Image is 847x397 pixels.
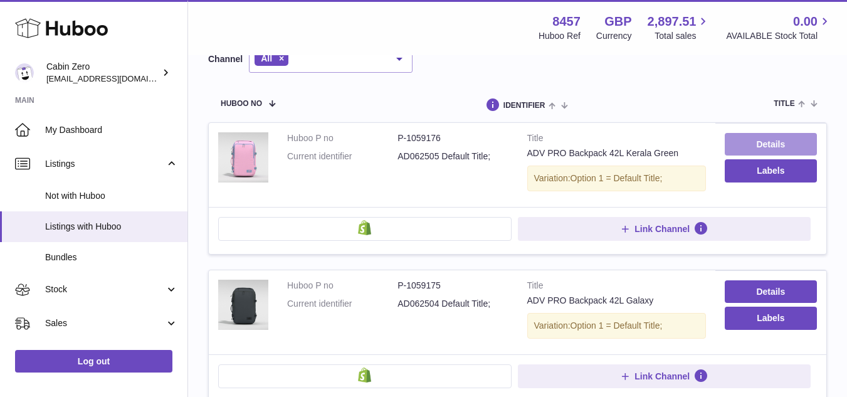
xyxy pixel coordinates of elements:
div: Cabin Zero [46,61,159,85]
span: Stock [45,283,165,295]
button: Link Channel [518,217,811,241]
strong: Title [527,280,706,295]
div: Currency [596,30,632,42]
strong: Title [527,132,706,147]
button: Labels [725,307,817,329]
div: Variation: [527,166,706,191]
dt: Current identifier [287,298,397,310]
dd: P-1059175 [397,280,508,292]
span: 0.00 [793,13,818,30]
strong: GBP [604,13,631,30]
img: ADV PRO Backpack 42L Galaxy [218,280,268,330]
label: Channel [208,53,243,65]
dt: Huboo P no [287,132,397,144]
img: shopify-small.png [358,220,371,235]
span: identifier [503,102,545,110]
span: [EMAIL_ADDRESS][DOMAIN_NAME] [46,73,184,83]
a: 2,897.51 Total sales [648,13,711,42]
span: Link Channel [634,371,690,382]
span: Listings with Huboo [45,221,178,233]
dt: Current identifier [287,151,397,162]
img: ADV PRO Backpack 42L Kerala Green [218,132,268,183]
span: title [774,100,794,108]
span: Option 1 = Default Title; [571,320,663,331]
span: AVAILABLE Stock Total [726,30,832,42]
a: 0.00 AVAILABLE Stock Total [726,13,832,42]
img: shopify-small.png [358,368,371,383]
span: Huboo no [221,100,262,108]
span: Sales [45,317,165,329]
span: My Dashboard [45,124,178,136]
span: All [261,53,272,63]
span: Option 1 = Default Title; [571,173,663,183]
span: Bundles [45,251,178,263]
dd: AD062504 Default Title; [397,298,508,310]
button: Labels [725,159,817,182]
dd: P-1059176 [397,132,508,144]
span: Link Channel [634,223,690,235]
span: Not with Huboo [45,190,178,202]
dt: Huboo P no [287,280,397,292]
div: Huboo Ref [539,30,581,42]
a: Details [725,133,817,156]
strong: 8457 [552,13,581,30]
div: Variation: [527,313,706,339]
span: 2,897.51 [648,13,697,30]
span: Total sales [655,30,710,42]
div: ADV PRO Backpack 42L Kerala Green [527,147,706,159]
span: Listings [45,158,165,170]
div: ADV PRO Backpack 42L Galaxy [527,295,706,307]
dd: AD062505 Default Title; [397,151,508,162]
a: Log out [15,350,172,373]
a: Details [725,280,817,303]
img: internalAdmin-8457@internal.huboo.com [15,63,34,82]
button: Link Channel [518,364,811,388]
